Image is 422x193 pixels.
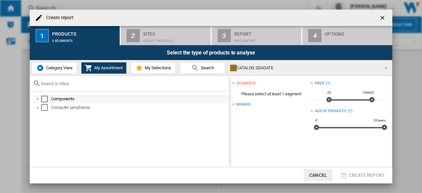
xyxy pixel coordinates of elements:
[218,29,231,42] div: 3
[36,29,49,42] div: 1
[304,169,333,181] button: Cancel
[93,65,123,70] span: My Assortment
[315,118,318,123] span: 0
[51,104,228,111] div: Computer peripherals
[143,65,171,70] span: My Selections
[30,45,392,60] div: Select the type of products to analyse
[143,36,208,43] div: Default profile (1)
[377,11,390,24] button: getI18NText('BUTTONS.CLOSE_DIALOG')
[52,36,117,43] div: 0 segments
[143,29,208,36] div: Sites
[41,104,51,111] md-checkbox: Select
[325,29,390,36] div: Options
[199,65,214,70] span: Search
[236,81,256,86] div: segments
[52,29,117,36] div: Products
[236,102,250,107] div: Brands
[232,88,310,100] span: Please select at least 1 segment
[81,62,127,74] button: My Assortment
[127,29,140,42] div: 2
[51,96,228,102] div: Components
[234,29,299,36] div: Report
[180,62,225,74] button: Search
[379,15,387,22] ng-md-icon: getI18NText('BUTTONS.CLOSE_DIALOG')
[315,81,325,86] div: Price
[41,96,51,102] md-checkbox: Select
[302,26,392,45] button: 4 Options
[30,26,120,45] button: 1 Products 0 segments
[44,65,73,70] span: Category View
[326,90,332,95] span: 0$
[130,62,176,74] button: My Selections
[121,26,211,45] button: 2 Sites Default profile (1)
[315,109,347,114] div: Age of products
[308,29,321,42] div: 4
[41,81,226,86] input: Search in Sites
[373,118,387,123] span: 30 years
[338,169,387,181] button: Create report
[212,26,302,45] button: 3 Report Price Matrix
[36,64,44,72] img: wiser-icon-blue.png
[361,90,375,95] span: 10000$
[43,15,74,21] h4: Create report
[230,63,379,73] div: CATALOG SEAGATE
[349,173,385,178] span: Create report
[234,36,299,43] div: Price Matrix
[32,62,77,74] button: Category View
